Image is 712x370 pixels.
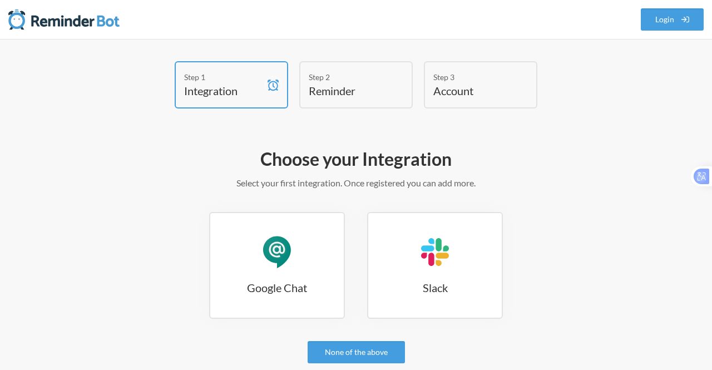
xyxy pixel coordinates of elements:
h4: Integration [184,83,262,98]
a: Login [641,8,704,31]
div: Step 1 [184,71,262,83]
h3: Google Chat [210,280,344,295]
img: Reminder Bot [8,8,120,31]
h4: Account [433,83,511,98]
div: Step 2 [309,71,387,83]
a: None of the above [308,341,405,363]
h2: Choose your Integration [33,147,679,171]
h3: Slack [368,280,502,295]
div: Step 3 [433,71,511,83]
h4: Reminder [309,83,387,98]
p: Select your first integration. Once registered you can add more. [33,176,679,190]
